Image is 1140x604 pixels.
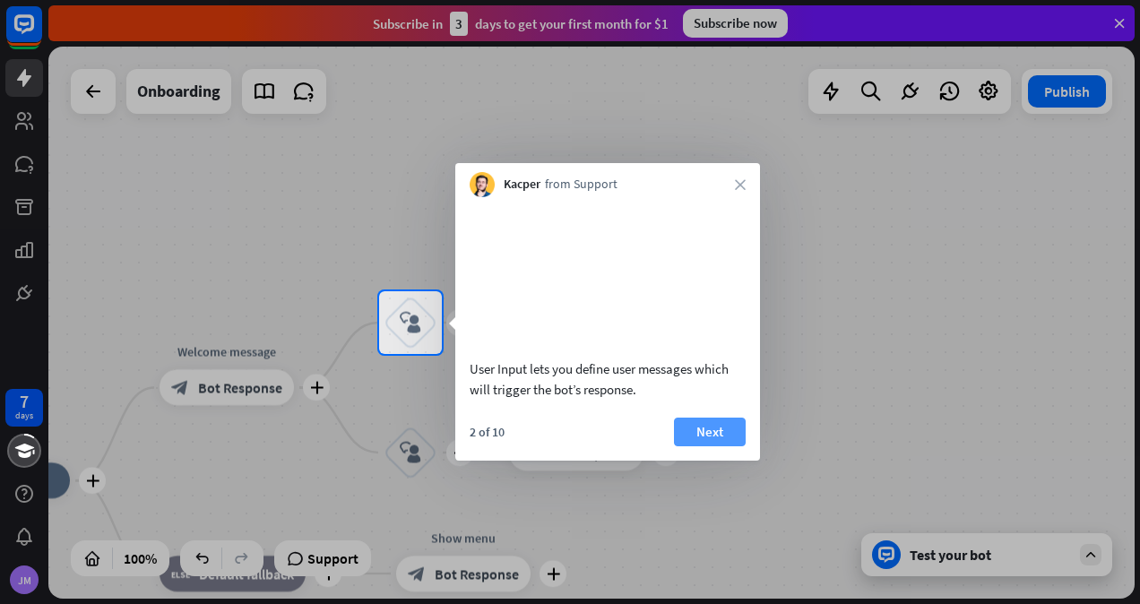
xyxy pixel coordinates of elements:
button: Next [674,418,746,446]
div: User Input lets you define user messages which will trigger the bot’s response. [470,358,746,400]
i: close [735,179,746,190]
button: Open LiveChat chat widget [14,7,68,61]
i: block_user_input [400,312,421,333]
div: 2 of 10 [470,424,505,440]
span: from Support [545,176,617,194]
span: Kacper [504,176,540,194]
